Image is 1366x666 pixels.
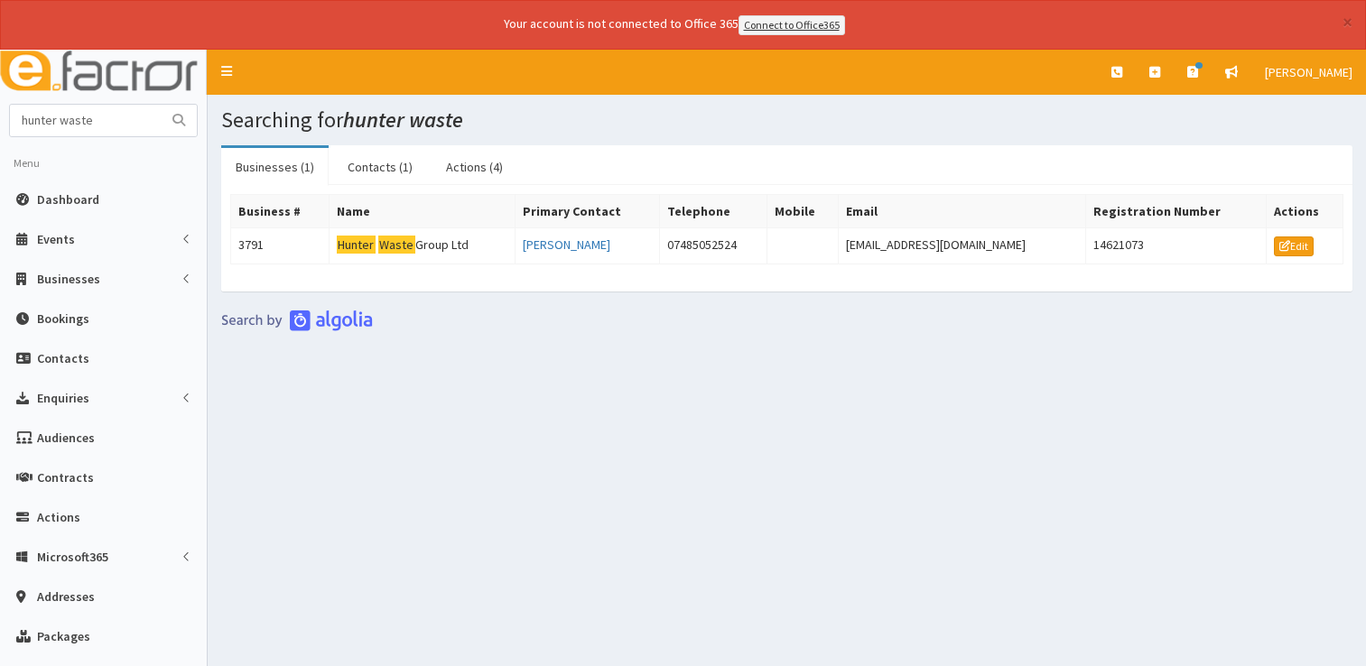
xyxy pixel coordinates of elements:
img: search-by-algolia-light-background.png [221,310,373,331]
th: Name [330,194,516,227]
span: Contracts [37,469,94,486]
a: Actions (4) [432,148,517,186]
th: Primary Contact [516,194,660,227]
th: Telephone [659,194,767,227]
a: Businesses (1) [221,148,329,186]
span: Contacts [37,350,89,366]
span: Bookings [37,310,89,327]
th: Actions [1266,194,1343,227]
mark: Hunter [337,236,376,254]
mark: Waste [378,236,415,254]
a: Connect to Office365 [739,15,845,35]
th: Mobile [767,194,839,227]
span: Packages [37,628,90,644]
a: Contacts (1) [333,148,427,186]
button: × [1343,13,1352,32]
span: Events [37,231,75,247]
td: [EMAIL_ADDRESS][DOMAIN_NAME] [838,227,1085,264]
i: hunter waste [343,106,463,134]
span: Audiences [37,430,95,446]
span: Microsoft365 [37,549,108,565]
span: Addresses [37,588,95,605]
td: Group Ltd [330,227,516,264]
div: Your account is not connected to Office 365 [146,14,1203,35]
input: Search... [10,105,162,136]
td: 07485052524 [659,227,767,264]
span: Businesses [37,271,100,287]
td: 3791 [231,227,330,264]
th: Registration Number [1085,194,1266,227]
a: [PERSON_NAME] [1251,50,1366,95]
th: Email [838,194,1085,227]
a: Edit [1274,236,1314,256]
td: 14621073 [1085,227,1266,264]
span: [PERSON_NAME] [1265,64,1352,80]
h1: Searching for [221,108,1352,132]
span: Actions [37,509,80,525]
span: Enquiries [37,390,89,406]
th: Business # [231,194,330,227]
a: [PERSON_NAME] [523,236,610,253]
span: Dashboard [37,191,99,208]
